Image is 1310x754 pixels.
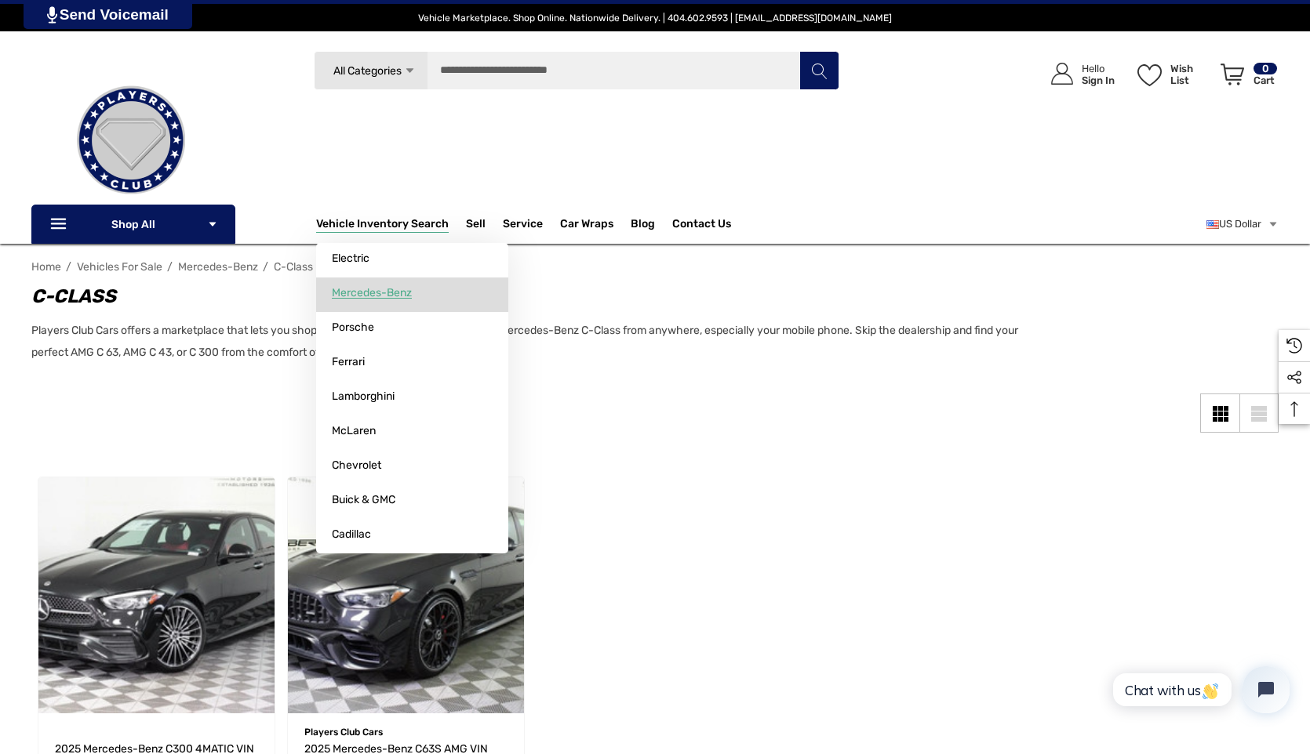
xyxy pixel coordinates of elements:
a: 2025 Mercedes-Benz C63S AMG VIN W1KAF8AB2SR252094,$103,780.00 [288,477,524,713]
svg: Icon Line [49,216,72,234]
a: Contact Us [672,217,731,234]
a: Grid View [1200,393,1239,433]
svg: Social Media [1286,370,1302,386]
svg: Recently Viewed [1286,338,1302,353]
a: All Categories Icon Arrow Down Icon Arrow Up [314,51,428,90]
a: USD [1206,208,1279,240]
img: PjwhLS0gR2VuZXJhdG9yOiBHcmF2aXQuaW8gLS0+PHN2ZyB4bWxucz0iaHR0cDovL3d3dy53My5vcmcvMjAwMC9zdmciIHhtb... [47,6,57,24]
iframe: Tidio Chat [1096,653,1303,727]
a: List View [1239,393,1279,433]
img: Players Club | Cars For Sale [53,62,209,219]
a: 2025 Mercedes-Benz C300 4MATIC VIN W1KAF4HB1SR245037,$61,025.00 [38,477,275,713]
p: 0 [1254,63,1277,74]
span: Ferrari [332,355,365,369]
a: Wish List Wish List [1130,47,1214,101]
span: Porsche [332,321,374,335]
span: Cadillac [332,527,371,542]
span: Lamborghini [332,390,395,404]
p: Wish List [1170,63,1212,86]
svg: Icon Arrow Down [404,65,416,77]
span: Mercedes-Benz [332,286,412,300]
svg: Icon User Account [1051,63,1073,85]
p: Sign In [1082,74,1115,86]
a: Sign in [1033,47,1123,101]
span: Buick & GMC [332,493,395,507]
p: Shop All [31,205,235,244]
nav: Breadcrumb [31,253,1279,281]
svg: Review Your Cart [1221,63,1244,85]
span: Car Wraps [560,217,613,234]
span: All Categories [333,64,402,78]
a: Home [31,260,61,274]
p: Players Club Cars [304,722,508,742]
span: Sell [466,217,486,234]
a: Blog [631,217,655,234]
img: For Sale 2025 Mercedes-Benz C63S AMG VIN W1KAF8AB2SR252094 [288,477,524,713]
a: C-Class [274,260,313,274]
span: Chevrolet [332,459,381,473]
a: Sell [466,208,503,240]
p: Players Club Cars offers a marketplace that lets you shop for your new or certified pre-owned Mer... [31,320,1020,364]
button: Search [799,51,839,90]
a: Mercedes-Benz [178,260,258,274]
span: Electric [332,252,369,266]
svg: Icon Arrow Down [207,219,218,230]
img: For Sale 2025 Mercedes-Benz C300 4MATIC VIN W1KAF4HB1SR245037 [38,477,275,713]
a: Cart with 0 items [1214,47,1279,108]
a: Vehicles For Sale [77,260,162,274]
span: McLaren [332,424,376,438]
a: Service [503,217,543,234]
span: Vehicle Marketplace. Shop Online. Nationwide Delivery. | 404.602.9593 | [EMAIL_ADDRESS][DOMAIN_NAME] [418,13,892,24]
p: Hello [1082,63,1115,74]
p: Cart [1254,74,1277,86]
svg: Wish List [1137,64,1162,86]
svg: Top [1279,401,1310,417]
h1: C-Class [31,282,1020,310]
a: Car Wraps [560,208,631,240]
a: Vehicle Inventory Search [316,217,449,234]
